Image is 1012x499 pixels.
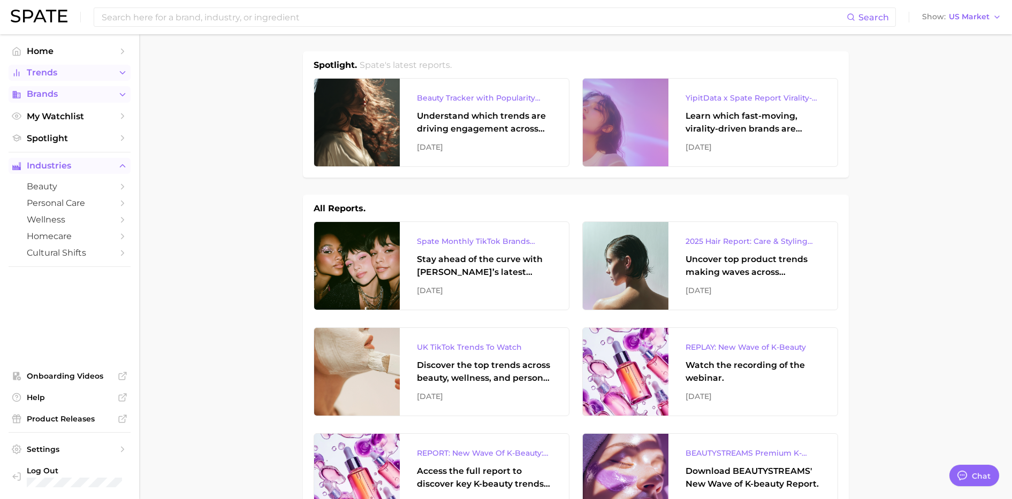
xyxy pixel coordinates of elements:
[27,111,112,121] span: My Watchlist
[9,228,131,244] a: homecare
[582,221,838,310] a: 2025 Hair Report: Care & Styling ProductsUncover top product trends making waves across platforms...
[9,389,131,405] a: Help
[686,341,820,354] div: REPLAY: New Wave of K-Beauty
[417,465,552,490] div: Access the full report to discover key K-beauty trends influencing [DATE] beauty market
[27,198,112,208] span: personal care
[582,327,838,416] a: REPLAY: New Wave of K-BeautyWatch the recording of the webinar.[DATE]
[27,46,112,56] span: Home
[314,202,366,215] h1: All Reports.
[27,393,112,402] span: Help
[417,235,552,248] div: Spate Monthly TikTok Brands Tracker
[686,447,820,459] div: BEAUTYSTREAMS Premium K-beauty Trends Report
[686,253,820,279] div: Uncover top product trends making waves across platforms — along with key insights into benefits,...
[27,444,112,454] span: Settings
[314,78,569,167] a: Beauty Tracker with Popularity IndexUnderstand which trends are driving engagement across platfor...
[686,91,820,104] div: YipitData x Spate Report Virality-Driven Brands Are Taking a Slice of the Beauty Pie
[919,10,1004,24] button: ShowUS Market
[686,465,820,490] div: Download BEAUTYSTREAMS' New Wave of K-beauty Report.
[27,414,112,424] span: Product Releases
[27,68,112,78] span: Trends
[27,248,112,258] span: cultural shifts
[9,108,131,125] a: My Watchlist
[27,161,112,171] span: Industries
[9,463,131,490] a: Log out. Currently logged in with e-mail brittany@kirkerent.com.
[9,411,131,427] a: Product Releases
[9,178,131,195] a: beauty
[686,235,820,248] div: 2025 Hair Report: Care & Styling Products
[417,110,552,135] div: Understand which trends are driving engagement across platforms in the skin, hair, makeup, and fr...
[9,441,131,457] a: Settings
[9,195,131,211] a: personal care
[686,110,820,135] div: Learn which fast-moving, virality-driven brands are leading the pack, the risks of viral growth, ...
[9,65,131,81] button: Trends
[949,14,990,20] span: US Market
[9,130,131,147] a: Spotlight
[686,390,820,403] div: [DATE]
[686,284,820,297] div: [DATE]
[101,8,847,26] input: Search here for a brand, industry, or ingredient
[27,181,112,191] span: beauty
[417,284,552,297] div: [DATE]
[9,211,131,228] a: wellness
[417,253,552,279] div: Stay ahead of the curve with [PERSON_NAME]’s latest monthly tracker, spotlighting the fastest-gro...
[922,14,946,20] span: Show
[417,141,552,153] div: [DATE]
[9,368,131,384] a: Onboarding Videos
[417,359,552,385] div: Discover the top trends across beauty, wellness, and personal care on TikTok [GEOGRAPHIC_DATA].
[27,133,112,143] span: Spotlight
[11,10,67,22] img: SPATE
[9,43,131,59] a: Home
[314,59,357,72] h1: Spotlight.
[686,359,820,385] div: Watch the recording of the webinar.
[27,89,112,99] span: Brands
[686,141,820,153] div: [DATE]
[417,341,552,354] div: UK TikTok Trends To Watch
[27,371,112,381] span: Onboarding Videos
[314,327,569,416] a: UK TikTok Trends To WatchDiscover the top trends across beauty, wellness, and personal care on Ti...
[9,244,131,261] a: cultural shifts
[314,221,569,310] a: Spate Monthly TikTok Brands TrackerStay ahead of the curve with [PERSON_NAME]’s latest monthly tr...
[9,158,131,174] button: Industries
[27,466,122,475] span: Log Out
[9,86,131,102] button: Brands
[417,91,552,104] div: Beauty Tracker with Popularity Index
[27,214,112,225] span: wellness
[417,447,552,459] div: REPORT: New Wave Of K-Beauty: [GEOGRAPHIC_DATA]’s Trending Innovations In Skincare & Color Cosmetics
[360,59,452,72] h2: Spate's latest reports.
[417,390,552,403] div: [DATE]
[582,78,838,167] a: YipitData x Spate Report Virality-Driven Brands Are Taking a Slice of the Beauty PieLearn which f...
[858,12,889,22] span: Search
[27,231,112,241] span: homecare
